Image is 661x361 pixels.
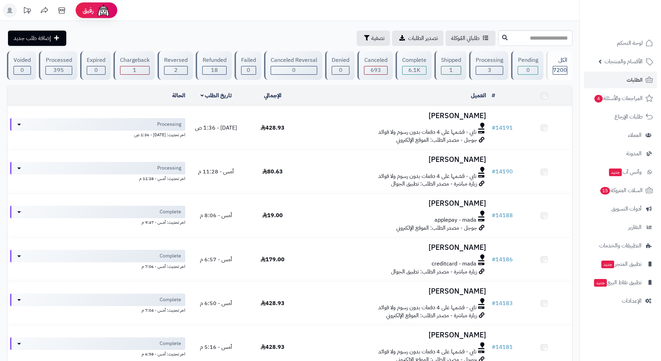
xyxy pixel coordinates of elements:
span: تابي - قسّمها على 4 دفعات بدون رسوم ولا فوائد [378,348,476,356]
div: اخر تحديث: أمس - 11:28 م [10,174,185,182]
span: أمس - 8:06 م [200,211,232,220]
span: المدونة [626,149,642,158]
span: أمس - 5:16 م [200,343,232,351]
span: 18 [211,66,218,74]
div: Chargeback [120,56,150,64]
div: اخر تحديث: أمس - 7:04 م [10,306,185,313]
div: 693 [364,66,387,74]
span: 179.00 [261,255,285,264]
button: تصفية [357,31,390,46]
a: Expired 0 [79,51,112,80]
div: Denied [332,56,349,64]
img: logo-2.png [614,18,654,32]
span: Complete [160,296,181,303]
span: 0 [339,66,342,74]
a: الكل7200 [545,51,574,80]
span: # [492,255,495,264]
span: applepay - mada [434,216,476,224]
div: 0 [518,66,537,74]
a: أدوات التسويق [584,200,657,217]
a: تطبيق نقاط البيعجديد [584,274,657,291]
a: #14186 [492,255,513,264]
span: جديد [609,169,622,176]
span: Processing [157,121,181,128]
a: وآتس آبجديد [584,164,657,180]
span: أمس - 11:28 م [198,167,234,176]
span: [DATE] - 1:36 ص [195,124,237,132]
span: زيارة مباشرة - مصدر الطلب: تطبيق الجوال [391,180,477,188]
a: Processing 3 [468,51,510,80]
span: جوجل - مصدر الطلب: الموقع الإلكتروني [396,136,477,144]
span: تطبيق نقاط البيع [593,278,642,287]
a: Pending 0 [510,51,544,80]
a: Refunded 18 [194,51,233,80]
span: Complete [160,340,181,347]
a: #14191 [492,124,513,132]
a: Failed 0 [233,51,263,80]
span: 80.63 [262,167,283,176]
span: الطلبات [627,75,643,85]
span: 1 [133,66,136,74]
span: 395 [53,66,64,74]
a: طلباتي المُوكلة [446,31,495,46]
a: العملاء [584,127,657,143]
a: الإعدادات [584,293,657,309]
span: السلات المتروكة [600,186,643,195]
a: السلات المتروكة15 [584,182,657,199]
div: 18 [203,66,226,74]
div: Refunded [202,56,226,64]
a: #14183 [492,299,513,307]
span: طلباتي المُوكلة [451,34,480,42]
span: Complete [160,253,181,260]
div: Processing [476,56,503,64]
a: تصدير الطلبات [392,31,443,46]
a: # [492,91,495,100]
span: رفيق [83,6,94,15]
div: 6087 [402,66,426,74]
span: التقارير [628,222,642,232]
span: 19.00 [262,211,283,220]
h3: [PERSON_NAME] [304,331,486,339]
span: جوجل - مصدر الطلب: الموقع الإلكتروني [396,224,477,232]
a: إضافة طلب جديد [8,31,66,46]
div: Voided [14,56,31,64]
h3: [PERSON_NAME] [304,156,486,164]
span: أمس - 6:50 م [200,299,232,307]
div: Canceled Reversal [271,56,317,64]
div: Pending [518,56,538,64]
span: تصدير الطلبات [408,34,438,42]
span: # [492,167,495,176]
a: الطلبات [584,72,657,88]
div: اخر تحديث: أمس - 9:47 م [10,218,185,225]
span: طلبات الإرجاع [615,112,643,122]
div: 0 [241,66,256,74]
span: زيارة مباشرة - مصدر الطلب: تطبيق الجوال [391,268,477,276]
a: Voided 0 [6,51,37,80]
a: لوحة التحكم [584,35,657,51]
div: Canceled [364,56,387,64]
div: Reversed [164,56,188,64]
span: المراجعات والأسئلة [594,93,643,103]
div: Shipped [441,56,461,64]
span: 693 [371,66,381,74]
a: #14181 [492,343,513,351]
a: العميل [471,91,486,100]
span: 4 [594,95,603,102]
span: لوحة التحكم [617,38,643,48]
div: 1 [120,66,149,74]
a: Complete 6.1K [394,51,433,80]
div: اخر تحديث: [DATE] - 1:36 ص [10,131,185,138]
a: تطبيق المتجرجديد [584,256,657,272]
a: المدونة [584,145,657,162]
a: Canceled Reversal 0 [263,51,324,80]
a: التقارير [584,219,657,236]
span: 3 [488,66,491,74]
div: Expired [87,56,105,64]
span: تصفية [371,34,384,42]
a: Denied 0 [324,51,356,80]
span: 15 [600,187,610,195]
h3: [PERSON_NAME] [304,244,486,252]
h3: [PERSON_NAME] [304,287,486,295]
span: # [492,211,495,220]
a: طلبات الإرجاع [584,108,657,125]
